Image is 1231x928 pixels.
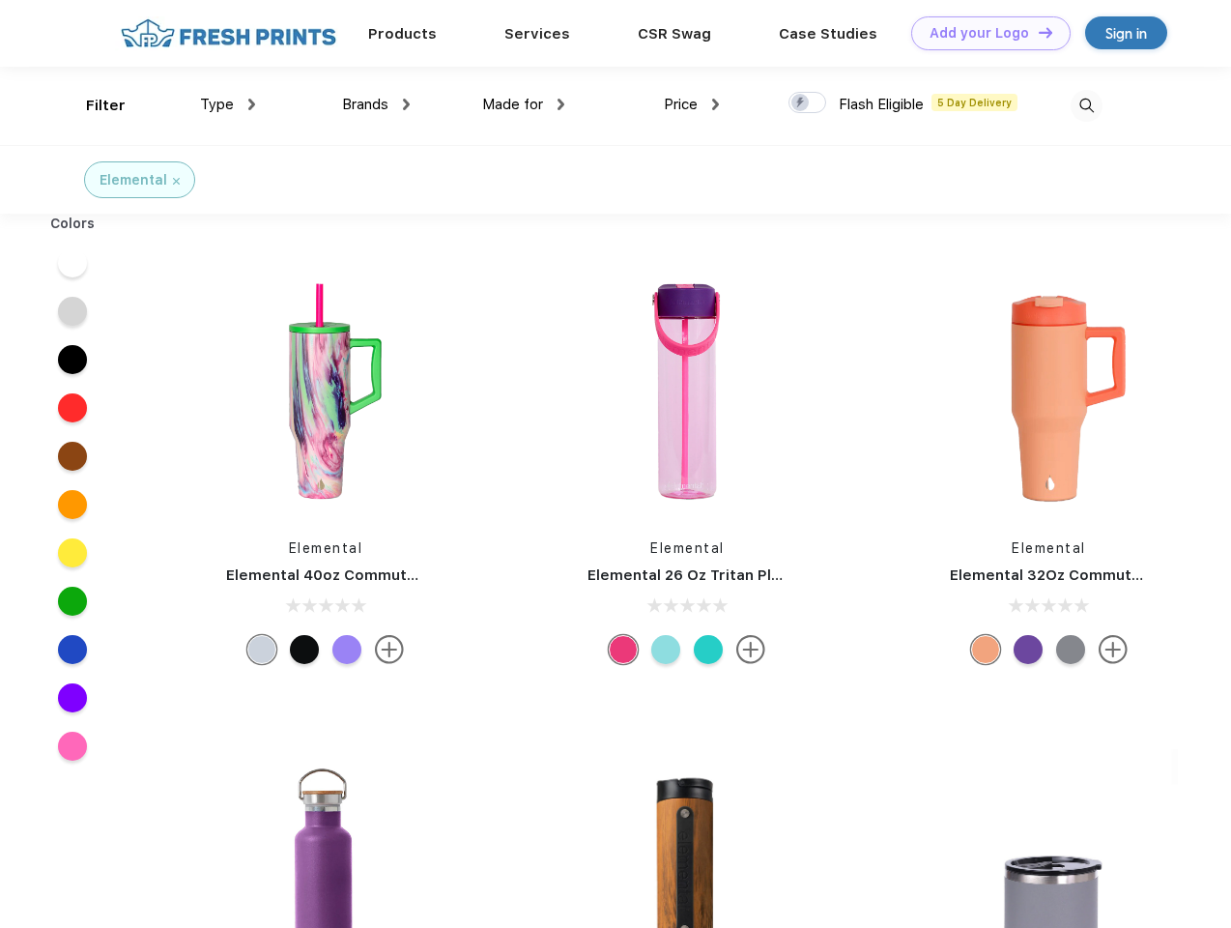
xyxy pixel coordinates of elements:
a: Elemental 32Oz Commuter Tumbler [950,566,1213,584]
img: more.svg [1099,635,1128,664]
img: dropdown.png [712,99,719,110]
div: Colors [36,214,110,234]
span: 5 Day Delivery [931,94,1017,111]
a: Elemental 26 Oz Tritan Plastic Water Bottle [587,566,907,584]
img: more.svg [375,635,404,664]
span: Flash Eligible [839,96,924,113]
a: Sign in [1085,16,1167,49]
img: desktop_search.svg [1071,90,1102,122]
img: more.svg [736,635,765,664]
a: Elemental 40oz Commuter Tumbler [226,566,488,584]
img: func=resize&h=266 [921,262,1178,519]
a: CSR Swag [638,25,711,43]
img: dropdown.png [558,99,564,110]
span: Price [664,96,698,113]
div: Add your Logo [930,25,1029,42]
div: Robin's Egg [694,635,723,664]
a: Services [504,25,570,43]
div: Berry breeze [651,635,680,664]
div: Filter [86,95,126,117]
div: Iridescent [332,635,361,664]
img: filter_cancel.svg [173,178,180,185]
div: Graphite [1056,635,1085,664]
div: Aurora Dream [247,635,276,664]
a: Elemental [650,540,725,556]
img: func=resize&h=266 [558,262,816,519]
a: Products [368,25,437,43]
a: Elemental [1012,540,1086,556]
img: dropdown.png [403,99,410,110]
span: Made for [482,96,543,113]
img: fo%20logo%202.webp [115,16,342,50]
a: Elemental [289,540,363,556]
img: func=resize&h=266 [197,262,454,519]
div: Berries Blast [609,635,638,664]
img: dropdown.png [248,99,255,110]
div: Elemental [100,170,167,190]
img: DT [1039,27,1052,38]
div: Black Speckle [290,635,319,664]
span: Type [200,96,234,113]
span: Brands [342,96,388,113]
div: Sign in [1105,22,1147,44]
div: Purple [1014,635,1043,664]
div: Peach Sunrise [971,635,1000,664]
